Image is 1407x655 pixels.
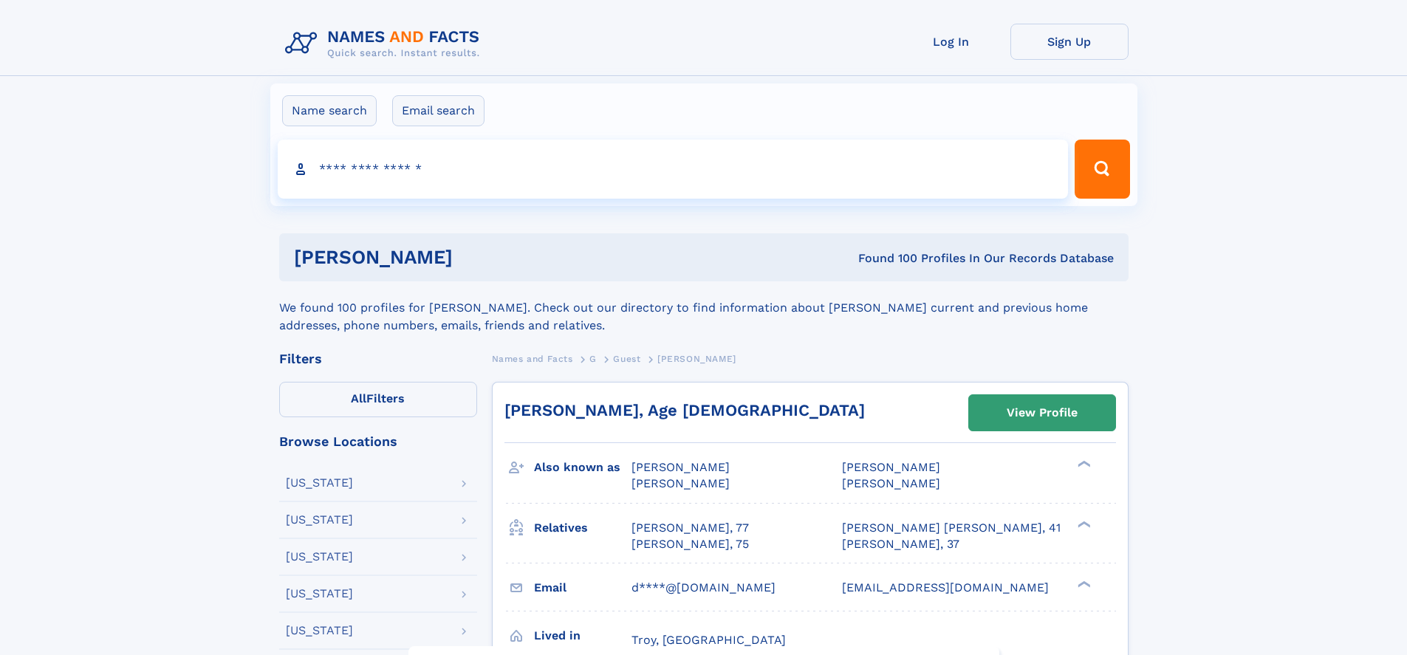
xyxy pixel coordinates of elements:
span: [PERSON_NAME] [631,460,730,474]
a: [PERSON_NAME], 37 [842,536,959,552]
div: ❯ [1074,579,1092,589]
div: ❯ [1074,519,1092,529]
span: [PERSON_NAME] [842,476,940,490]
span: [PERSON_NAME] [657,354,736,364]
span: G [589,354,597,364]
div: [US_STATE] [286,514,353,526]
a: Sign Up [1010,24,1129,60]
label: Filters [279,382,477,417]
div: [US_STATE] [286,551,353,563]
h3: Email [534,575,631,600]
a: [PERSON_NAME] [PERSON_NAME], 41 [842,520,1061,536]
a: Log In [892,24,1010,60]
span: Troy, [GEOGRAPHIC_DATA] [631,633,786,647]
span: [PERSON_NAME] [631,476,730,490]
label: Email search [392,95,485,126]
div: View Profile [1007,396,1078,430]
img: Logo Names and Facts [279,24,492,64]
span: All [351,391,366,405]
div: [US_STATE] [286,477,353,489]
a: G [589,349,597,368]
div: Found 100 Profiles In Our Records Database [655,250,1114,267]
button: Search Button [1075,140,1129,199]
a: Names and Facts [492,349,573,368]
a: [PERSON_NAME], Age [DEMOGRAPHIC_DATA] [504,401,865,419]
a: [PERSON_NAME], 75 [631,536,749,552]
div: ❯ [1074,459,1092,469]
span: [PERSON_NAME] [842,460,940,474]
span: Guest [613,354,640,364]
a: [PERSON_NAME], 77 [631,520,749,536]
div: [US_STATE] [286,625,353,637]
span: [EMAIL_ADDRESS][DOMAIN_NAME] [842,580,1049,594]
div: Browse Locations [279,435,477,448]
h3: Lived in [534,623,631,648]
div: [US_STATE] [286,588,353,600]
div: Filters [279,352,477,366]
label: Name search [282,95,377,126]
input: search input [278,140,1069,199]
a: Guest [613,349,640,368]
h3: Relatives [534,515,631,541]
div: We found 100 profiles for [PERSON_NAME]. Check out our directory to find information about [PERSO... [279,281,1129,335]
a: View Profile [969,395,1115,431]
h3: Also known as [534,455,631,480]
h1: [PERSON_NAME] [294,248,656,267]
